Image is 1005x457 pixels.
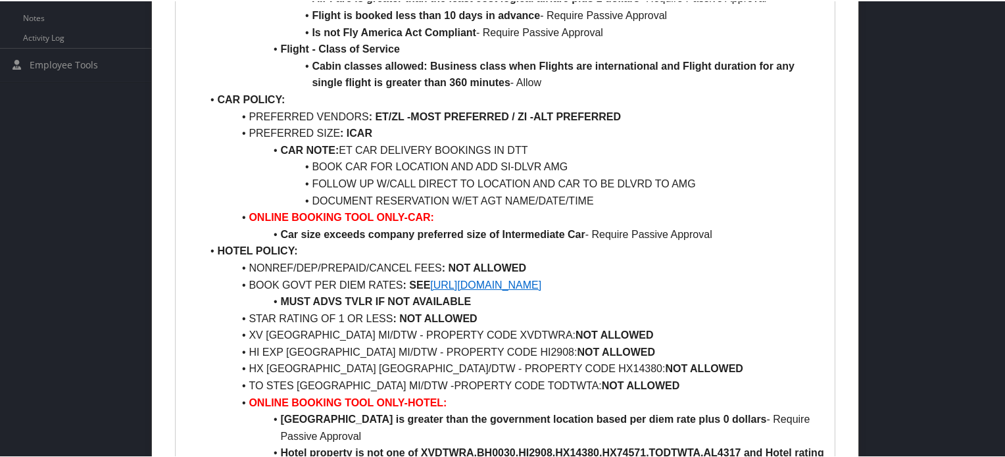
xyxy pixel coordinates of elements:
li: HX [GEOGRAPHIC_DATA] [GEOGRAPHIC_DATA]/DTW - PROPERTY CODE HX14380: [201,359,824,376]
strong: : ICAR [340,126,372,137]
li: - Require Passive Approval [201,6,824,23]
strong: MUST ADVS TVLR IF NOT AVAILABLE [280,295,471,306]
strong: NOT ALLOWED [577,345,655,356]
strong: [GEOGRAPHIC_DATA] is greater than the government location based per diem rate plus 0 dollars [280,412,766,423]
strong: NOT ALLOWED [576,328,654,339]
strong: NOT ALLOWED [665,362,743,373]
li: NONREF/DEP/PREPAID/CANCEL FEES [201,258,824,276]
li: ET CAR DELIVERY BOOKINGS IN DTT [201,141,824,158]
li: PREFERRED VENDORS [201,107,824,124]
li: STAR RATING OF 1 OR LESS [201,309,824,326]
li: - Require Passive Approval [201,410,824,443]
li: - Require Passive Approval [201,23,824,40]
li: HI EXP [GEOGRAPHIC_DATA] MI/DTW - PROPERTY CODE HI2908: [201,343,824,360]
strong: Flight - Class of Service [280,42,399,53]
li: DOCUMENT RESERVATION W/ET AGT NAME/DATE/TIME [201,191,824,208]
strong: ONLINE BOOKING TOOL ONLY-HOTEL: [249,396,447,407]
li: BOOK GOVT PER DIEM RATES [201,276,824,293]
strong: : NOT ALLOWED [393,312,477,323]
strong: : NOT ALLOWED [442,261,526,272]
li: BOOK CAR FOR LOCATION AND ADD SI-DLVR AMG [201,157,824,174]
strong: CAR POLICY: [217,93,285,104]
strong: Cabin classes allowed: Business class when Flights are international and Flight duration for any ... [312,59,797,87]
strong: ET/ZL -MOST PREFERRED / ZI -ALT PREFERRED [375,110,621,121]
strong: HOTEL POLICY: [217,244,297,255]
strong: Flight is booked less than 10 days in advance [312,9,540,20]
a: [URL][DOMAIN_NAME] [430,278,541,289]
li: XV [GEOGRAPHIC_DATA] MI/DTW - PROPERTY CODE XVDTWRA: [201,325,824,343]
li: FOLLOW UP W/CALL DIRECT TO LOCATION AND CAR TO BE DLVRD TO AMG [201,174,824,191]
strong: Car size exceeds company preferred size of Intermediate Car [280,228,585,239]
strong: NOT ALLOWED [602,379,680,390]
strong: ONLINE BOOKING TOOL ONLY-CAR: [249,210,434,222]
li: - Allow [201,57,824,90]
strong: : SEE [403,278,431,289]
li: - Require Passive Approval [201,225,824,242]
li: PREFERRED SIZE [201,124,824,141]
strong: Is not Fly America Act Compliant [312,26,476,37]
li: TO STES [GEOGRAPHIC_DATA] MI/DTW -PROPERTY CODE TODTWTA: [201,376,824,393]
strong: : [369,110,372,121]
strong: CAR NOTE: [280,143,339,155]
